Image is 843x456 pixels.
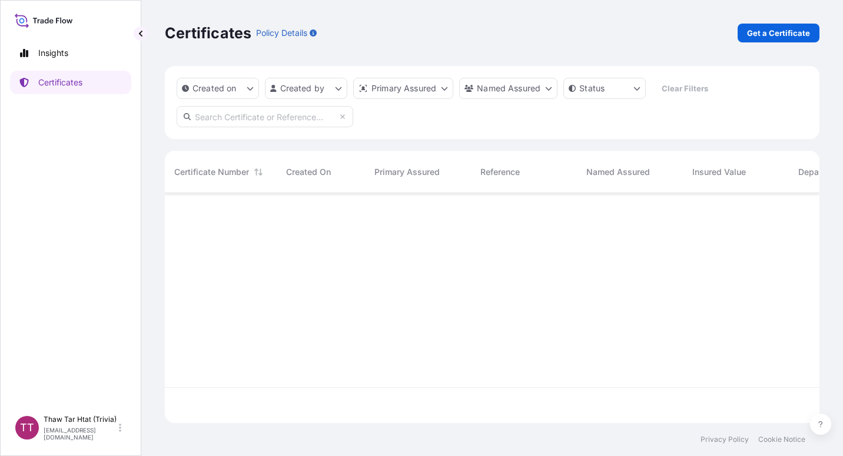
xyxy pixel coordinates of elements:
a: Cookie Notice [758,435,805,444]
a: Privacy Policy [701,435,749,444]
button: Sort [251,165,265,179]
button: cargoOwner Filter options [459,78,557,99]
p: Created on [193,82,237,94]
p: Certificates [165,24,251,42]
button: distributor Filter options [353,78,453,99]
span: Certificate Number [174,166,249,178]
span: Reference [480,166,520,178]
p: Created by [280,82,325,94]
p: Thaw Tar Htat (Trivia) [44,415,117,424]
p: [EMAIL_ADDRESS][DOMAIN_NAME] [44,427,117,441]
a: Insights [10,41,131,65]
p: Primary Assured [371,82,436,94]
p: Policy Details [256,27,307,39]
span: Named Assured [586,166,650,178]
span: Primary Assured [374,166,440,178]
span: Insured Value [692,166,746,178]
p: Named Assured [477,82,540,94]
span: Created On [286,166,331,178]
p: Insights [38,47,68,59]
input: Search Certificate or Reference... [177,106,353,127]
p: Clear Filters [662,82,708,94]
a: Certificates [10,71,131,94]
span: Departure [798,166,837,178]
a: Get a Certificate [738,24,819,42]
button: Clear Filters [652,79,718,98]
span: TT [20,422,34,434]
button: createdBy Filter options [265,78,347,99]
button: createdOn Filter options [177,78,259,99]
p: Certificates [38,77,82,88]
p: Status [579,82,605,94]
button: certificateStatus Filter options [563,78,646,99]
p: Get a Certificate [747,27,810,39]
